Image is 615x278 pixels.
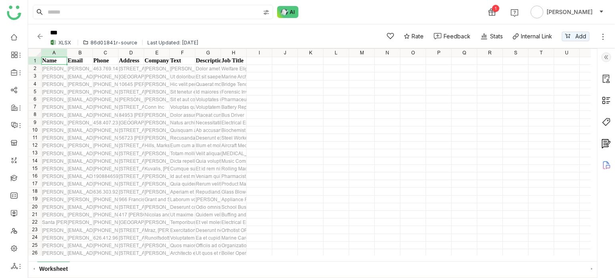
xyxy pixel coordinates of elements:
span: Add [575,32,586,41]
img: xlsx.svg [50,39,56,46]
div: Stats [480,32,503,40]
span: Worksheet [37,262,70,276]
img: feedback-1.svg [434,33,442,40]
div: XLSX [58,40,71,46]
span: [PERSON_NAME] [547,8,593,16]
img: folder.svg [83,40,88,45]
div: 86d01841r-source [90,40,137,46]
img: stats.svg [480,32,488,40]
img: help.svg [510,9,519,17]
button: [PERSON_NAME] [529,6,605,18]
img: avatar [531,6,543,18]
div: Last Updated: [DATE] [147,40,199,46]
img: logo [7,6,21,20]
button: Add [562,32,589,41]
img: back [36,32,44,40]
div: Internal Link [521,32,552,40]
div: 1 [492,5,499,12]
div: Feedback [444,32,470,40]
span: Rate [412,32,424,40]
img: search-type.svg [263,9,269,16]
img: ask-buddy-normal.svg [277,6,299,18]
